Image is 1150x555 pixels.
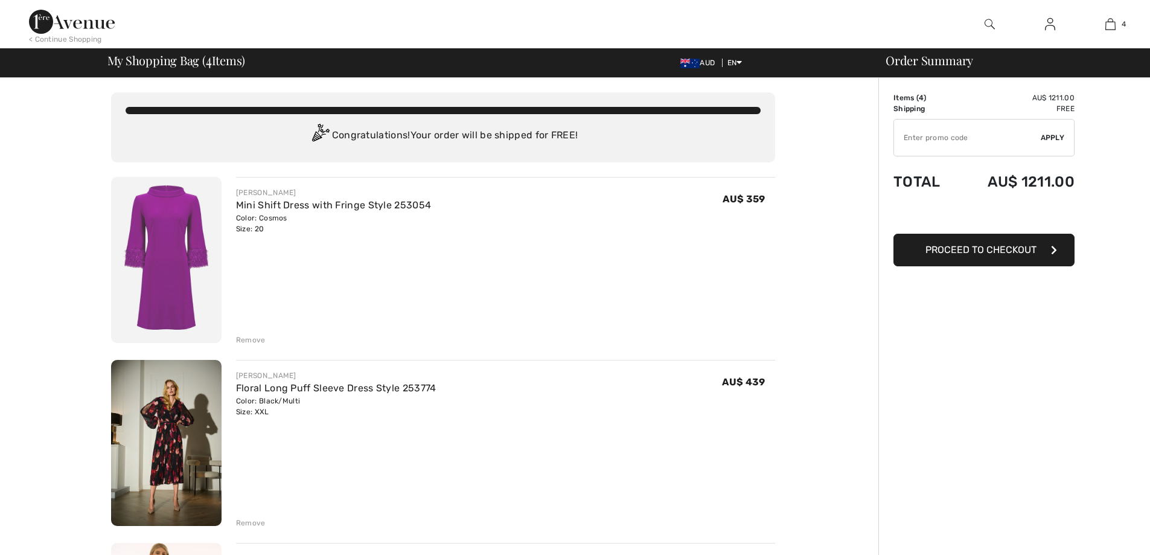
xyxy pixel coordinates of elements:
[1105,17,1116,31] img: My Bag
[1045,17,1055,31] img: My Info
[957,103,1075,114] td: Free
[236,335,266,345] div: Remove
[894,120,1041,156] input: Promo code
[236,396,436,417] div: Color: Black/Multi Size: XXL
[1041,132,1065,143] span: Apply
[29,34,102,45] div: < Continue Shopping
[985,17,995,31] img: search the website
[727,59,743,67] span: EN
[680,59,700,68] img: Australian Dollar
[236,213,431,234] div: Color: Cosmos Size: 20
[236,187,431,198] div: [PERSON_NAME]
[893,103,957,114] td: Shipping
[957,161,1075,202] td: AU$ 1211.00
[957,92,1075,103] td: AU$ 1211.00
[1122,19,1126,30] span: 4
[919,94,924,102] span: 4
[893,202,1075,229] iframe: PayPal
[111,360,222,526] img: Floral Long Puff Sleeve Dress Style 253774
[29,10,115,34] img: 1ère Avenue
[236,518,266,528] div: Remove
[308,124,332,148] img: Congratulation2.svg
[236,382,436,394] a: Floral Long Puff Sleeve Dress Style 253774
[871,54,1143,66] div: Order Summary
[236,199,431,211] a: Mini Shift Dress with Fringe Style 253054
[925,244,1037,255] span: Proceed to Checkout
[111,177,222,343] img: Mini Shift Dress with Fringe Style 253054
[680,59,720,67] span: AUD
[107,54,246,66] span: My Shopping Bag ( Items)
[1035,17,1065,32] a: Sign In
[722,376,765,388] span: AU$ 439
[893,234,1075,266] button: Proceed to Checkout
[1081,17,1140,31] a: 4
[723,193,765,205] span: AU$ 359
[893,161,957,202] td: Total
[126,124,761,148] div: Congratulations! Your order will be shipped for FREE!
[236,370,436,381] div: [PERSON_NAME]
[206,51,212,67] span: 4
[893,92,957,103] td: Items ( )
